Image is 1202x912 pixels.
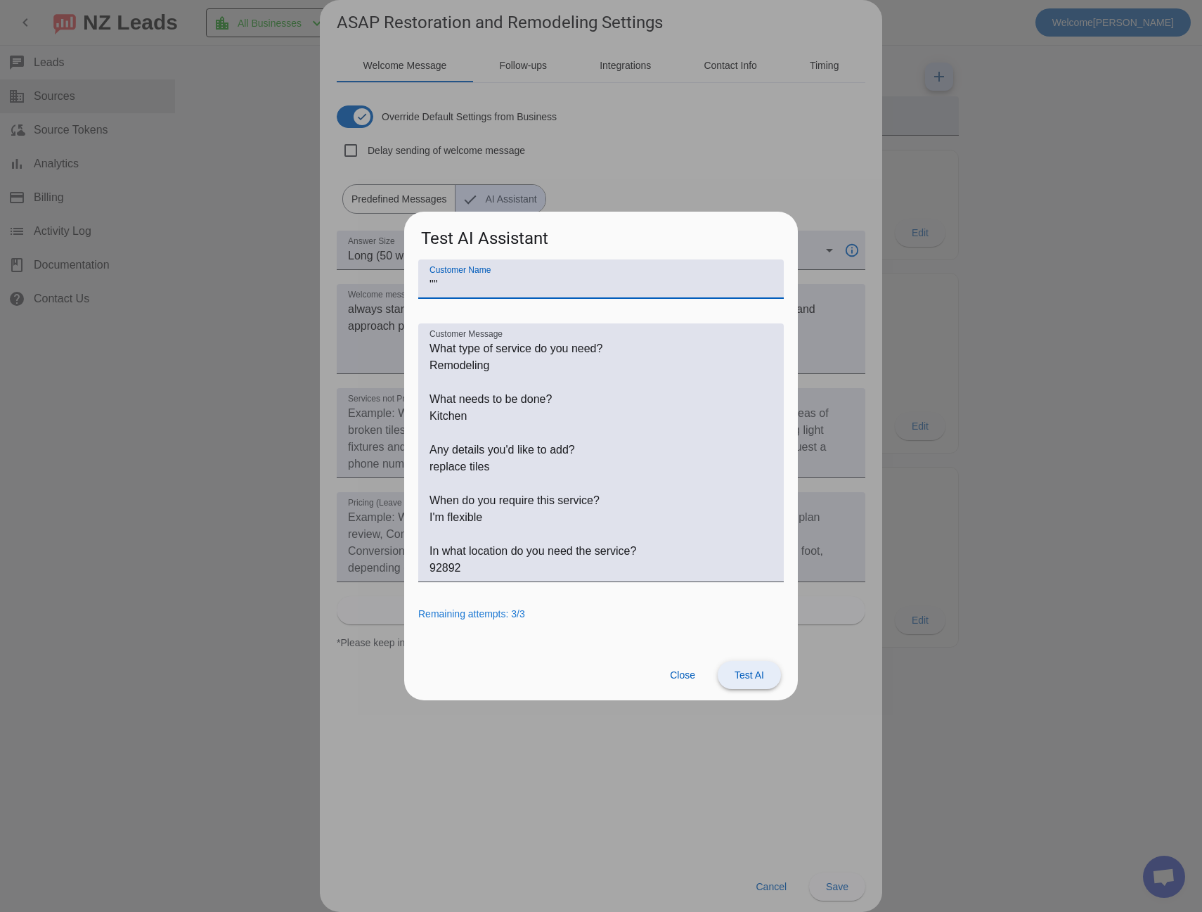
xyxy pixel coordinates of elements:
mat-label: Customer Name [429,266,491,275]
span: Test AI [735,669,764,681]
span: Close [670,669,695,681]
button: Test AI [718,661,781,689]
span: Remaining attempts: 3/3 [418,608,525,619]
button: Close [659,661,706,689]
h2: Test AI Assistant [404,212,798,259]
mat-label: Customer Message [429,330,503,339]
